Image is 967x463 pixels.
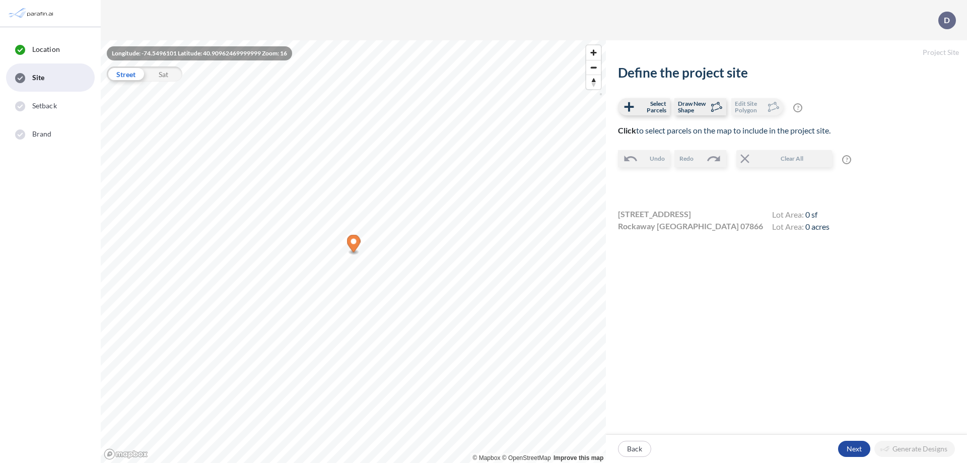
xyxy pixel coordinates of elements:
[674,150,726,167] button: Redo
[805,222,830,231] span: 0 acres
[554,454,603,461] a: Improve this map
[145,67,182,82] div: Sat
[736,150,832,167] button: Clear All
[32,129,52,139] span: Brand
[752,154,831,163] span: Clear All
[793,103,802,112] span: ?
[32,73,44,83] span: Site
[805,210,817,219] span: 0 sf
[735,100,765,113] span: Edit Site Polygon
[679,154,694,163] span: Redo
[586,45,601,60] button: Zoom in
[8,4,56,23] img: Parafin
[650,154,665,163] span: Undo
[586,60,601,75] button: Zoom out
[618,65,955,81] h2: Define the project site
[618,125,636,135] b: Click
[618,208,691,220] span: [STREET_ADDRESS]
[618,441,651,457] button: Back
[944,16,950,25] p: D
[637,100,666,113] span: Select Parcels
[104,448,148,460] a: Mapbox homepage
[618,220,763,232] span: Rockaway [GEOGRAPHIC_DATA] 07866
[32,44,60,54] span: Location
[847,444,862,454] p: Next
[627,444,642,454] p: Back
[842,155,851,164] span: ?
[502,454,551,461] a: OpenStreetMap
[618,150,670,167] button: Undo
[101,40,606,463] canvas: Map
[32,101,57,111] span: Setback
[772,222,830,234] h4: Lot Area:
[473,454,501,461] a: Mapbox
[772,210,830,222] h4: Lot Area:
[107,46,292,60] div: Longitude: -74.5496101 Latitude: 40.90962469999999 Zoom: 16
[678,100,708,113] span: Draw New Shape
[347,235,361,255] div: Map marker
[107,67,145,82] div: Street
[838,441,870,457] button: Next
[606,40,967,65] h5: Project Site
[618,125,831,135] span: to select parcels on the map to include in the project site.
[586,75,601,89] button: Reset bearing to north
